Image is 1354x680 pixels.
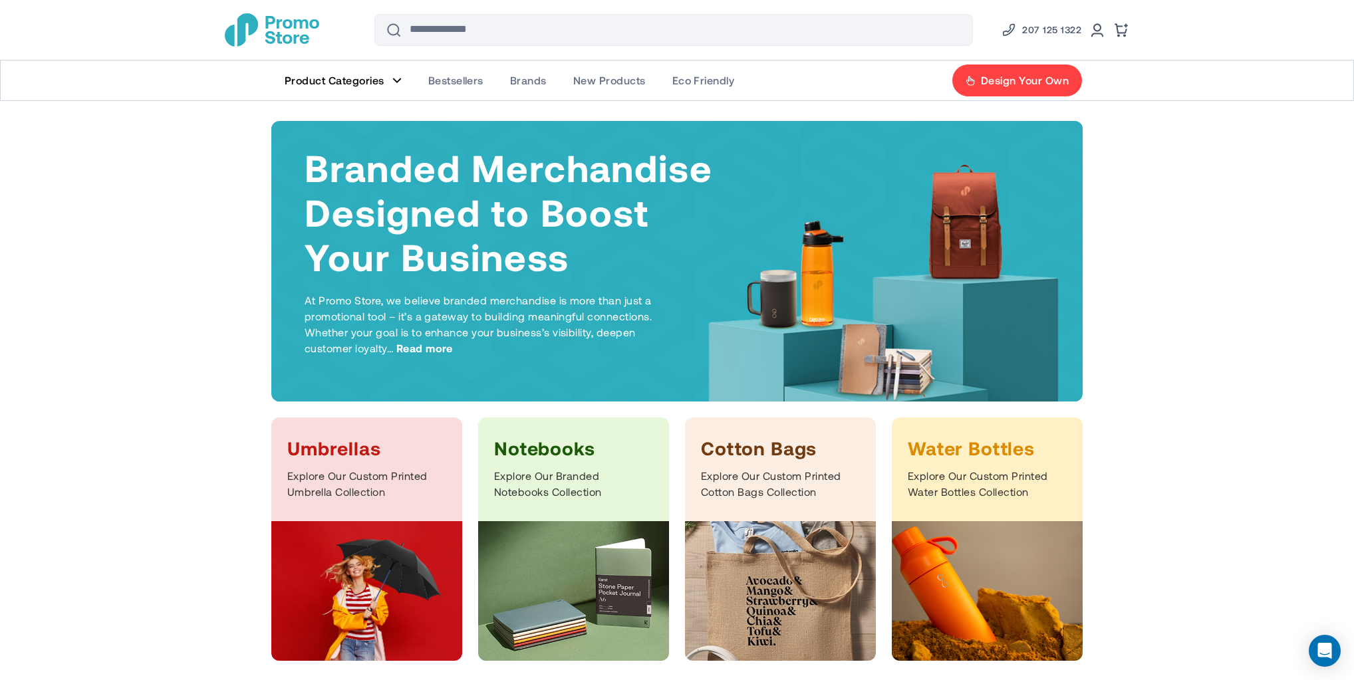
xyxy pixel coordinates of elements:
[428,74,483,87] span: Bestsellers
[981,74,1069,87] span: Design Your Own
[1022,22,1081,38] span: 207 125 1322
[478,417,669,661] a: Notebooks Explore Our Branded Notebooks Collection
[510,74,547,87] span: Brands
[573,74,646,87] span: New Products
[285,74,384,87] span: Product Categories
[494,436,653,460] h3: Notebooks
[478,521,669,661] img: Notebooks Category
[305,294,652,354] span: At Promo Store, we believe branded merchandise is more than just a promotional tool – it’s a gate...
[287,436,446,460] h3: Umbrellas
[700,159,1072,428] img: Products
[494,468,653,500] p: Explore Our Branded Notebooks Collection
[685,417,876,661] a: Cotton Bags Explore Our Custom Printed Cotton Bags Collection
[892,521,1083,661] img: Bottles Category
[396,340,453,356] span: Read more
[305,145,714,279] h1: Branded Merchandise Designed to Boost Your Business
[287,468,446,500] p: Explore Our Custom Printed Umbrella Collection
[672,74,735,87] span: Eco Friendly
[1001,22,1081,38] a: Phone
[701,436,860,460] h3: Cotton Bags
[892,417,1083,661] a: Water Bottles Explore Our Custom Printed Water Bottles Collection
[908,436,1067,460] h3: Water Bottles
[685,521,876,661] img: Bags Category
[271,417,462,661] a: Umbrellas Explore Our Custom Printed Umbrella Collection
[701,468,860,500] p: Explore Our Custom Printed Cotton Bags Collection
[1309,635,1341,667] div: Open Intercom Messenger
[225,13,319,47] img: Promotional Merchandise
[908,468,1067,500] p: Explore Our Custom Printed Water Bottles Collection
[225,13,319,47] a: store logo
[271,521,462,661] img: Umbrellas Category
